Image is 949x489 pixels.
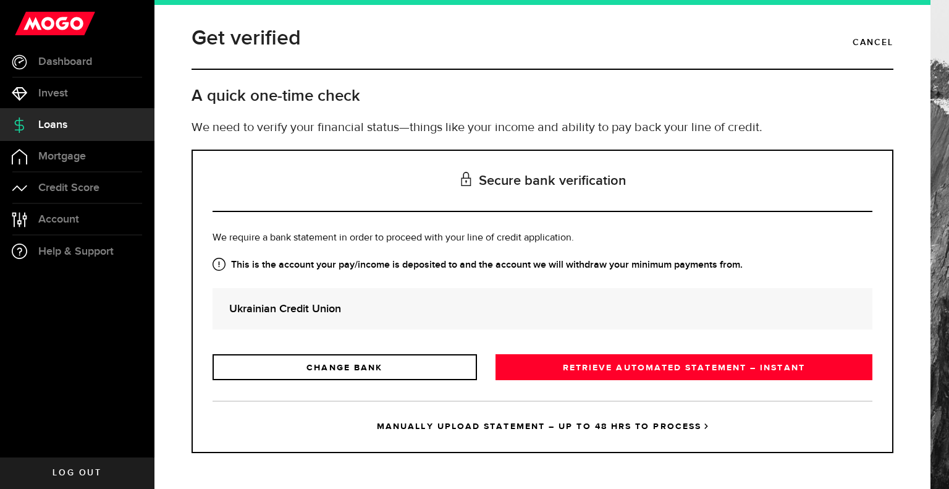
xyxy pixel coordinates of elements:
strong: Ukrainian Credit Union [229,300,856,317]
span: Help & Support [38,246,114,257]
span: Loans [38,119,67,130]
span: Mortgage [38,151,86,162]
a: RETRIEVE AUTOMATED STATEMENT – INSTANT [496,354,872,380]
a: Cancel [853,32,893,53]
span: Credit Score [38,182,99,193]
span: Dashboard [38,56,92,67]
a: CHANGE BANK [213,354,477,380]
span: Log out [53,469,101,477]
p: We need to verify your financial status—things like your income and ability to pay back your line... [192,119,893,137]
span: We require a bank statement in order to proceed with your line of credit application. [213,233,574,243]
iframe: LiveChat chat widget [897,437,949,489]
h1: Get verified [192,22,301,54]
h2: A quick one-time check [192,86,893,106]
span: Invest [38,88,68,99]
strong: This is the account your pay/income is deposited to and the account we will withdraw your minimum... [213,258,872,273]
span: Account [38,214,79,225]
h3: Secure bank verification [213,151,872,212]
